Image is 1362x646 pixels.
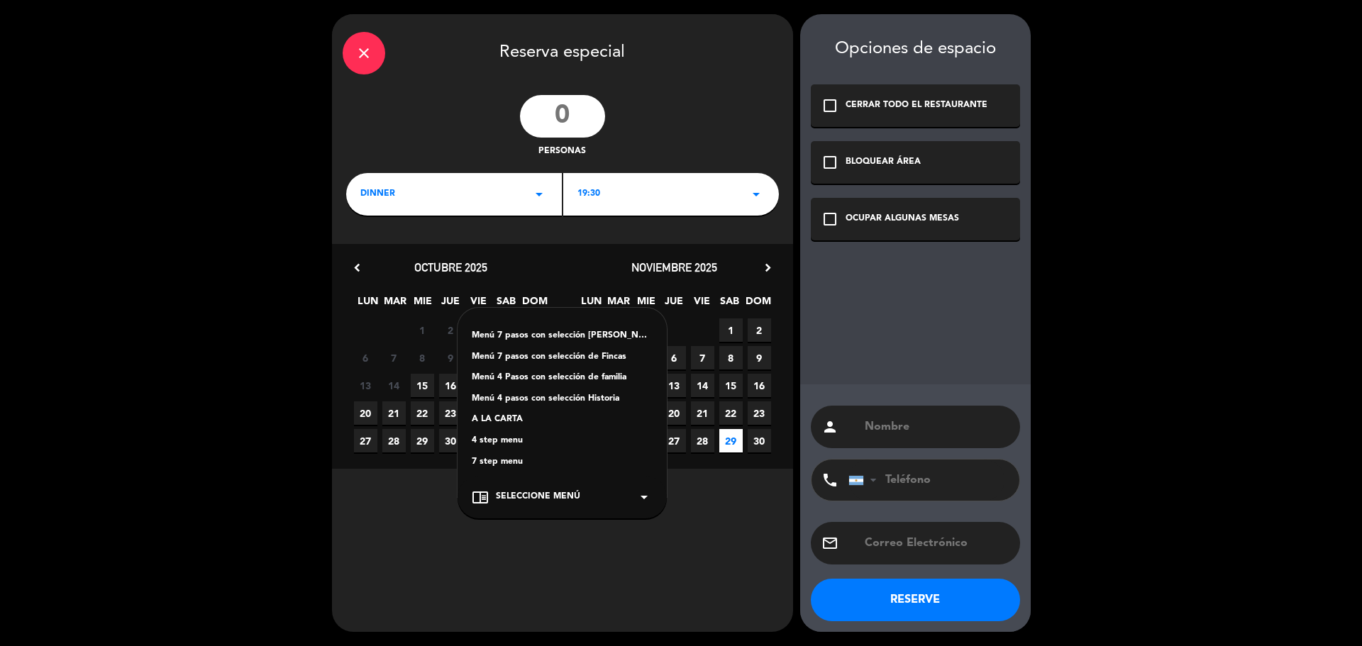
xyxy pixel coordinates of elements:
span: 6 [354,346,377,369]
span: 8 [411,346,434,369]
div: Opciones de espacio [811,39,1020,60]
span: VIE [467,293,490,316]
span: SAB [718,293,741,316]
div: A LA CARTA [472,413,653,427]
span: 20 [663,401,686,425]
span: 15 [411,374,434,397]
span: 29 [719,429,743,452]
span: MIE [635,293,658,316]
div: Reserva especial [332,14,793,88]
span: 27 [663,429,686,452]
span: SAB [494,293,518,316]
span: MAR [607,293,631,316]
span: octubre 2025 [414,260,487,274]
span: 30 [439,429,463,452]
div: Menú 4 Pasos con selección de familia [472,371,653,385]
span: 1 [719,318,743,342]
div: BLOQUEAR ÁREA [846,155,921,169]
div: Menú 7 pasos con selección [PERSON_NAME] [472,329,653,343]
span: 16 [439,374,463,397]
span: DOM [746,293,769,316]
i: check_box_outline_blank [821,211,838,228]
span: 19:30 [577,187,600,201]
span: personas [538,145,586,159]
i: chevron_right [760,260,775,275]
span: 23 [748,401,771,425]
span: 9 [439,346,463,369]
span: 27 [354,429,377,452]
button: RESERVE [811,579,1020,621]
span: 2 [439,318,463,342]
input: Correo Electrónico [863,533,1009,553]
span: 8 [719,346,743,369]
span: 29 [411,429,434,452]
span: DOM [522,293,546,316]
span: JUE [439,293,463,316]
span: JUE [663,293,686,316]
div: 7 step menu [472,455,653,469]
div: CERRAR TODO EL RESTAURANTE [846,99,987,113]
span: VIE [690,293,714,316]
span: 14 [691,374,714,397]
input: Nombre [863,417,1009,437]
span: 22 [719,401,743,425]
span: 2 [748,318,771,342]
span: 7 [691,346,714,369]
span: 14 [382,374,406,397]
span: 21 [691,401,714,425]
i: arrow_drop_down [748,186,765,203]
span: MIE [411,293,435,316]
div: 4 step menu [472,434,653,448]
span: 1 [411,318,434,342]
div: Menú 4 pasos con selección Historia [472,392,653,406]
span: MAR [384,293,407,316]
span: 22 [411,401,434,425]
span: 15 [719,374,743,397]
span: 20 [354,401,377,425]
span: dinner [360,187,395,201]
i: close [355,45,372,62]
i: person [821,418,838,435]
div: Argentina: +54 [849,460,882,500]
span: 21 [382,401,406,425]
i: arrow_drop_down [531,186,548,203]
i: email [821,535,838,552]
span: 28 [691,429,714,452]
span: LUN [356,293,380,316]
span: 13 [354,374,377,397]
span: 30 [748,429,771,452]
span: 6 [663,346,686,369]
div: OCUPAR ALGUNAS MESAS [846,212,959,226]
span: LUN [580,293,603,316]
i: phone [821,472,838,489]
span: Seleccione Menú [496,490,580,504]
i: check_box_outline_blank [821,97,838,114]
span: 7 [382,346,406,369]
input: 0 [520,95,605,138]
span: 23 [439,401,463,425]
i: check_box_outline_blank [821,154,838,171]
i: chevron_left [350,260,365,275]
span: 9 [748,346,771,369]
span: 16 [748,374,771,397]
i: chrome_reader_mode [472,489,489,506]
i: arrow_drop_down [636,489,653,506]
div: Menú 7 pasos con selección de Fincas [472,350,653,364]
span: noviembre 2025 [631,260,717,274]
input: Teléfono [848,460,1004,501]
span: 28 [382,429,406,452]
span: 13 [663,374,686,397]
